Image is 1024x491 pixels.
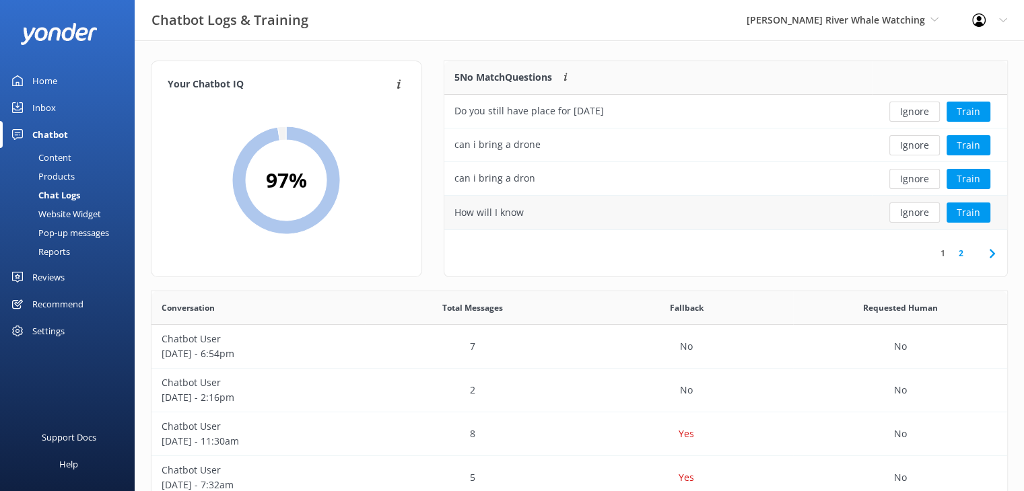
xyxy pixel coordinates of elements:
div: Content [8,148,71,167]
p: 5 [470,470,475,485]
div: Support Docs [42,424,96,451]
p: Chatbot User [162,463,355,478]
button: Ignore [889,202,940,223]
p: 8 [470,426,475,441]
p: No [894,339,907,354]
p: Chatbot User [162,332,355,346]
p: No [680,383,693,398]
a: 1 [934,247,952,260]
div: Do you still have place for [DATE] [454,104,604,118]
div: Chatbot [32,121,68,148]
img: yonder-white-logo.png [20,23,98,45]
div: row [151,369,1007,412]
span: Fallback [669,301,703,314]
p: 7 [470,339,475,354]
p: No [894,426,907,441]
div: How will I know [454,205,524,220]
a: Pop-up messages [8,223,135,242]
div: Settings [32,317,65,344]
a: Products [8,167,135,186]
div: grid [444,95,1007,229]
p: [DATE] - 11:30am [162,434,355,449]
button: Ignore [889,169,940,189]
button: Ignore [889,135,940,155]
button: Train [947,202,990,223]
a: Chat Logs [8,186,135,204]
h4: Your Chatbot IQ [168,77,392,92]
div: row [151,412,1007,456]
a: Website Widget [8,204,135,223]
span: [PERSON_NAME] River Whale Watching [747,13,925,26]
div: row [444,128,1007,162]
span: Requested Human [863,301,938,314]
p: No [894,470,907,485]
div: Inbox [32,94,56,121]
div: Recommend [32,291,83,317]
div: Chat Logs [8,186,80,204]
div: can i bring a dron [454,171,535,186]
div: Reports [8,242,70,261]
h3: Chatbot Logs & Training [151,9,308,31]
p: [DATE] - 6:54pm [162,346,355,361]
div: row [444,196,1007,229]
button: Train [947,135,990,155]
p: [DATE] - 2:16pm [162,390,355,405]
span: Conversation [162,301,215,314]
div: row [444,95,1007,128]
a: Reports [8,242,135,261]
p: No [680,339,693,354]
p: Chatbot User [162,419,355,434]
p: Yes [679,426,694,441]
div: Reviews [32,264,65,291]
a: 2 [952,247,970,260]
div: Home [32,67,57,94]
button: Ignore [889,102,940,122]
button: Train [947,102,990,122]
div: row [444,162,1007,196]
span: Total Messages [442,301,503,314]
p: Yes [679,470,694,485]
div: can i bring a drone [454,137,541,152]
div: Pop-up messages [8,223,109,242]
p: 5 No Match Questions [454,70,552,85]
div: Products [8,167,75,186]
h2: 97 % [266,164,307,196]
button: Train [947,169,990,189]
div: Website Widget [8,204,101,223]
p: 2 [470,383,475,398]
div: Help [59,451,78,478]
p: Chatbot User [162,375,355,390]
div: row [151,325,1007,369]
a: Content [8,148,135,167]
p: No [894,383,907,398]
